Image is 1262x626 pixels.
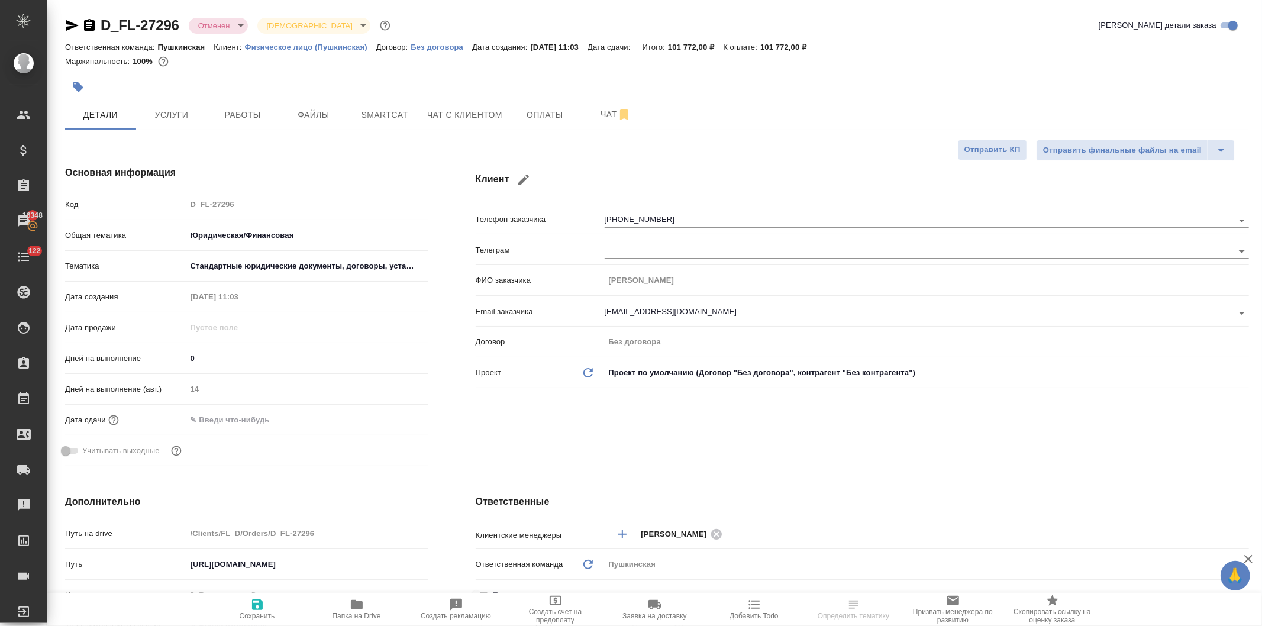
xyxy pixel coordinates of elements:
p: 101 772,00 ₽ [760,43,815,51]
span: Файлы [285,108,342,122]
input: ✎ Введи что-нибудь [186,350,428,367]
p: Договор: [376,43,411,51]
p: Без договора [411,43,472,51]
p: Дата создания [65,291,186,303]
span: Smartcat [356,108,413,122]
button: Определить тематику [804,593,903,626]
div: Проект по умолчанию (Договор "Без договора", контрагент "Без контрагента") [605,363,1249,383]
div: Пушкинская [605,554,1249,575]
input: Пустое поле [186,196,428,213]
div: Отменен [189,18,248,34]
button: Отправить КП [958,140,1027,160]
span: [PERSON_NAME] детали заказа [1099,20,1216,31]
p: Телеграм [476,244,605,256]
input: Пустое поле [186,319,290,336]
span: Оплаты [517,108,573,122]
span: 🙏 [1225,563,1245,588]
p: Маржинальность: [65,57,133,66]
div: Отменен [257,18,370,34]
button: Open [1234,243,1250,260]
span: Чат с клиентом [427,108,502,122]
button: Отправить финальные файлы на email [1037,140,1208,161]
svg: Отписаться [617,108,631,122]
input: ✎ Введи что-нибудь [186,411,290,428]
button: Папка на Drive [307,593,406,626]
p: К оплате: [723,43,760,51]
span: Призвать менеджера по развитию [911,608,996,624]
button: Создать счет на предоплату [506,593,605,626]
a: 122 [3,242,44,272]
p: Дней на выполнение (авт.) [65,383,186,395]
a: Физическое лицо (Пушкинская) [245,41,376,51]
p: Дата продажи [65,322,186,334]
button: Отменен [195,21,234,31]
p: Ответственная команда: [65,43,158,51]
button: Если добавить услуги и заполнить их объемом, то дата рассчитается автоматически [106,412,121,428]
p: 101 772,00 ₽ [668,43,723,51]
p: Ответственная команда [476,559,563,570]
div: Стандартные юридические документы, договоры, уставы [186,256,428,276]
p: Дней на выполнение [65,353,186,364]
span: Добавить Todo [730,612,778,620]
p: 100% [133,57,156,66]
input: Пустое поле [186,380,428,398]
div: ✎ Введи что-нибудь [186,585,428,605]
span: 16348 [15,209,50,221]
button: Сохранить [208,593,307,626]
p: Путь на drive [65,528,186,540]
span: Создать рекламацию [421,612,491,620]
p: Дата сдачи [65,414,106,426]
span: Проектная группа [493,589,557,601]
input: Пустое поле [605,333,1249,350]
div: Юридическая/Финансовая [186,225,428,246]
button: Open [1234,212,1250,229]
p: Путь [65,559,186,570]
div: split button [1037,140,1235,161]
span: Определить тематику [818,612,889,620]
p: Пушкинская [158,43,214,51]
button: 🙏 [1221,561,1250,590]
input: Пустое поле [186,525,428,542]
p: Итого: [643,43,668,51]
button: 0.00 RUB; [156,54,171,69]
input: Пустое поле [186,288,290,305]
button: Добавить менеджера [608,520,637,548]
button: Заявка на доставку [605,593,705,626]
button: Добавить тэг [65,74,91,100]
button: Выбери, если сб и вс нужно считать рабочими днями для выполнения заказа. [169,443,184,459]
div: ✎ Введи что-нибудь [191,589,414,601]
h4: Основная информация [65,166,428,180]
p: [DATE] 11:03 [531,43,588,51]
button: Скопировать ссылку [82,18,96,33]
span: Отправить КП [964,143,1021,157]
p: Email заказчика [476,306,605,318]
a: Без договора [411,41,472,51]
p: Общая тематика [65,230,186,241]
span: Чат [588,107,644,122]
button: Добавить Todo [705,593,804,626]
h4: Клиент [476,166,1249,194]
h4: Дополнительно [65,495,428,509]
p: Клиентские менеджеры [476,530,605,541]
div: [PERSON_NAME] [641,527,727,541]
p: Проект [476,367,502,379]
span: Заявка на доставку [622,612,686,620]
button: Призвать менеджера по развитию [903,593,1003,626]
span: Детали [72,108,129,122]
a: 16348 [3,206,44,236]
button: Скопировать ссылку на оценку заказа [1003,593,1102,626]
span: Учитывать выходные [82,445,160,457]
span: Скопировать ссылку на оценку заказа [1010,608,1095,624]
p: Клиент: [214,43,244,51]
p: Дата создания: [472,43,530,51]
p: Направление услуг [65,589,186,601]
span: Создать счет на предоплату [513,608,598,624]
p: Договор [476,336,605,348]
p: Физическое лицо (Пушкинская) [245,43,376,51]
span: Отправить финальные файлы на email [1043,144,1202,157]
span: Работы [214,108,271,122]
span: Папка на Drive [333,612,381,620]
button: [DEMOGRAPHIC_DATA] [263,21,356,31]
button: Open [1234,305,1250,321]
h4: Ответственные [476,495,1249,509]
